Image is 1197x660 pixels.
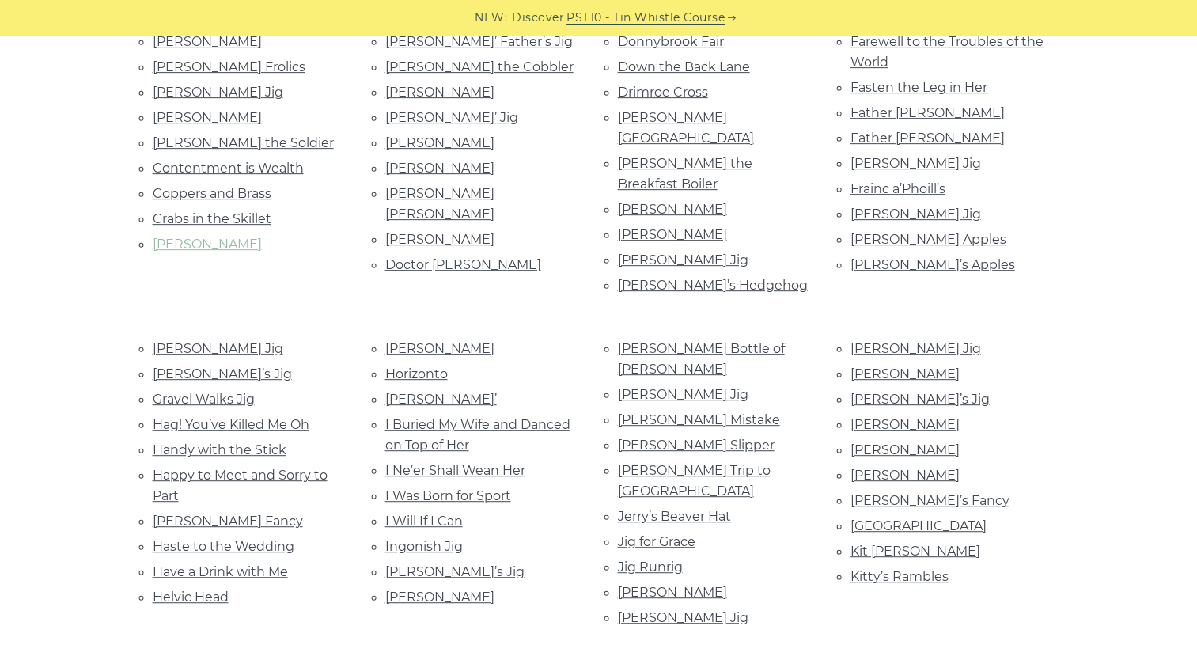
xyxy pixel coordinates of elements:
a: [PERSON_NAME]’s Hedgehog [618,278,808,293]
a: [PERSON_NAME] Jig [850,207,981,222]
a: [PERSON_NAME]’s Apples [850,257,1015,272]
a: Jerry’s Beaver Hat [618,509,731,524]
a: [PERSON_NAME] Jig [153,85,283,100]
a: Haste to the Wedding [153,539,294,554]
a: [PERSON_NAME] [153,110,262,125]
a: [PERSON_NAME] Apples [850,232,1006,247]
a: [PERSON_NAME] [385,85,494,100]
a: [PERSON_NAME] [PERSON_NAME] [385,186,494,222]
a: [PERSON_NAME] Frolics [153,59,305,74]
a: Doctor [PERSON_NAME] [385,257,541,272]
a: PST10 - Tin Whistle Course [566,9,725,27]
a: [PERSON_NAME] [618,202,727,217]
a: Coppers and Brass [153,186,271,201]
a: [PERSON_NAME] [385,590,494,605]
a: [PERSON_NAME] Jig [850,341,981,356]
a: [PERSON_NAME][GEOGRAPHIC_DATA] [618,110,754,146]
a: I Ne’er Shall Wean Her [385,463,525,478]
a: Jig for Grace [618,534,695,549]
a: Crabs in the Skillet [153,211,271,226]
a: [PERSON_NAME] the Cobbler [385,59,574,74]
a: [PERSON_NAME] [850,417,960,432]
a: Father [PERSON_NAME] [850,131,1005,146]
a: I Will If I Can [385,514,463,529]
span: NEW: [475,9,507,27]
a: Happy to Meet and Sorry to Part [153,468,328,503]
a: [PERSON_NAME] [385,232,494,247]
a: Drimroe Cross [618,85,708,100]
a: [PERSON_NAME] [850,468,960,483]
a: [PERSON_NAME]’ Jig [385,110,518,125]
a: Have a Drink with Me [153,564,288,579]
a: [GEOGRAPHIC_DATA] [850,518,987,533]
a: Horizonto [385,366,448,381]
a: [PERSON_NAME] the Breakfast Boiler [618,156,752,192]
a: Jig Runrig [618,559,683,575]
a: [PERSON_NAME] [850,366,960,381]
a: Donnybrook Fair [618,34,724,49]
a: [PERSON_NAME] [153,34,262,49]
a: Handy with the Stick [153,442,286,457]
a: Ingonish Jig [385,539,463,554]
a: [PERSON_NAME] Slipper [618,438,775,453]
a: [PERSON_NAME]’s Jig [385,564,525,579]
a: [PERSON_NAME] Fancy [153,514,303,529]
a: [PERSON_NAME] [385,341,494,356]
a: Contentment is Wealth [153,161,304,176]
a: [PERSON_NAME] Trip to [GEOGRAPHIC_DATA] [618,463,771,499]
a: [PERSON_NAME] Jig [618,387,748,402]
a: [PERSON_NAME] Jig [850,156,981,171]
a: [PERSON_NAME] [385,135,494,150]
a: [PERSON_NAME]’s Jig [153,366,292,381]
a: Helvic Head [153,590,229,605]
a: I Was Born for Sport [385,488,511,503]
a: Frainc a’Phoill’s [850,181,945,196]
a: Down the Back Lane [618,59,750,74]
a: [PERSON_NAME] [153,237,262,252]
a: Kit [PERSON_NAME] [850,544,980,559]
a: [PERSON_NAME] Mistake [618,412,780,427]
a: Kitty’s Rambles [850,569,949,584]
a: [PERSON_NAME] [618,585,727,600]
a: [PERSON_NAME]’ [385,392,497,407]
a: [PERSON_NAME] Jig [618,252,748,267]
a: Gravel Walks Jig [153,392,255,407]
a: Fasten the Leg in Her [850,80,987,95]
a: [PERSON_NAME] [385,161,494,176]
a: [PERSON_NAME] [618,227,727,242]
a: [PERSON_NAME]’s Fancy [850,493,1009,508]
a: Father [PERSON_NAME] [850,105,1005,120]
a: Hag! You’ve Killed Me Oh [153,417,309,432]
a: I Buried My Wife and Danced on Top of Her [385,417,570,453]
a: [PERSON_NAME]’s Jig [850,392,990,407]
a: [PERSON_NAME] [850,442,960,457]
a: [PERSON_NAME]’ Father’s Jig [385,34,573,49]
a: [PERSON_NAME] Bottle of [PERSON_NAME] [618,341,785,377]
a: [PERSON_NAME] Jig [618,610,748,625]
a: [PERSON_NAME] the Soldier [153,135,334,150]
span: Discover [512,9,564,27]
a: [PERSON_NAME] Jig [153,341,283,356]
